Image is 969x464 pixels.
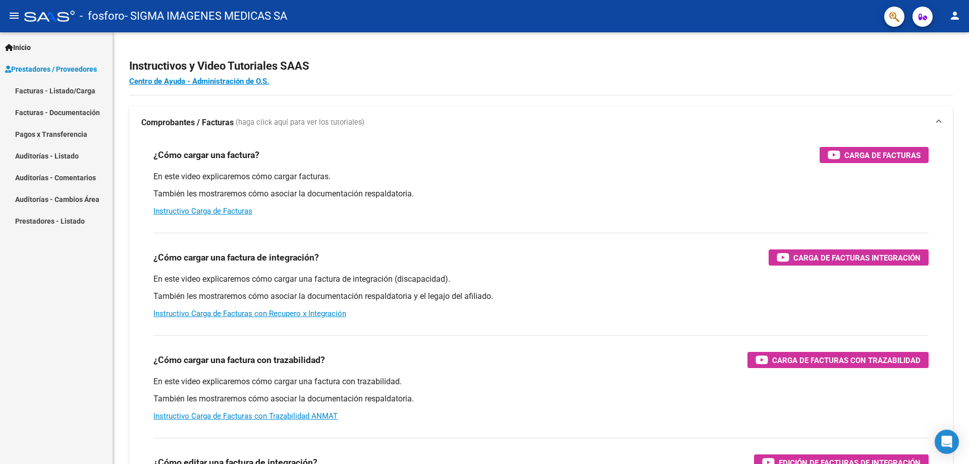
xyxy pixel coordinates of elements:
[236,117,364,128] span: (haga click aquí para ver los tutoriales)
[5,64,97,75] span: Prestadores / Proveedores
[153,376,929,387] p: En este video explicaremos cómo cargar una factura con trazabilidad.
[153,171,929,182] p: En este video explicaremos cómo cargar facturas.
[153,250,319,265] h3: ¿Cómo cargar una factura de integración?
[769,249,929,266] button: Carga de Facturas Integración
[5,42,31,53] span: Inicio
[153,411,338,421] a: Instructivo Carga de Facturas con Trazabilidad ANMAT
[129,107,953,139] mat-expansion-panel-header: Comprobantes / Facturas (haga click aquí para ver los tutoriales)
[747,352,929,368] button: Carga de Facturas con Trazabilidad
[153,188,929,199] p: También les mostraremos cómo asociar la documentación respaldatoria.
[129,57,953,76] h2: Instructivos y Video Tutoriales SAAS
[153,393,929,404] p: También les mostraremos cómo asociar la documentación respaldatoria.
[141,117,234,128] strong: Comprobantes / Facturas
[949,10,961,22] mat-icon: person
[820,147,929,163] button: Carga de Facturas
[153,309,346,318] a: Instructivo Carga de Facturas con Recupero x Integración
[844,149,921,162] span: Carga de Facturas
[8,10,20,22] mat-icon: menu
[153,274,929,285] p: En este video explicaremos cómo cargar una factura de integración (discapacidad).
[80,5,125,27] span: - fosforo
[772,354,921,367] span: Carga de Facturas con Trazabilidad
[129,77,269,86] a: Centro de Ayuda - Administración de O.S.
[935,430,959,454] div: Open Intercom Messenger
[793,251,921,264] span: Carga de Facturas Integración
[153,291,929,302] p: También les mostraremos cómo asociar la documentación respaldatoria y el legajo del afiliado.
[153,207,252,216] a: Instructivo Carga de Facturas
[153,353,325,367] h3: ¿Cómo cargar una factura con trazabilidad?
[153,148,259,162] h3: ¿Cómo cargar una factura?
[125,5,287,27] span: - SIGMA IMAGENES MEDICAS SA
